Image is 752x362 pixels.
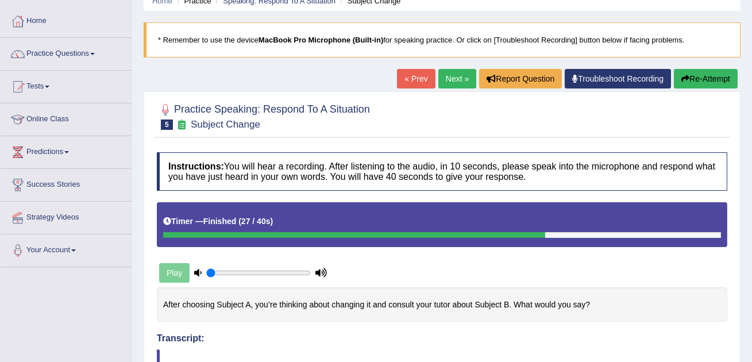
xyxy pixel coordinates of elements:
[157,152,727,191] h4: You will hear a recording. After listening to the audio, in 10 seconds, please speak into the mic...
[565,69,671,88] a: Troubleshoot Recording
[1,202,132,230] a: Strategy Videos
[1,234,132,263] a: Your Account
[161,120,173,130] span: 5
[157,101,370,130] h2: Practice Speaking: Respond To A Situation
[438,69,476,88] a: Next »
[168,161,224,171] b: Instructions:
[674,69,738,88] button: Re-Attempt
[157,287,727,322] div: After choosing Subject A, you’re thinking about changing it and consult your tutor about Subject ...
[144,22,741,57] blockquote: * Remember to use the device for speaking practice. Or click on [Troubleshoot Recording] button b...
[271,217,273,226] b: )
[479,69,562,88] button: Report Question
[397,69,435,88] a: « Prev
[241,217,271,226] b: 27 / 40s
[259,36,383,44] b: MacBook Pro Microphone (Built-in)
[1,103,132,132] a: Online Class
[191,119,260,130] small: Subject Change
[1,136,132,165] a: Predictions
[176,120,188,130] small: Exam occurring question
[1,71,132,99] a: Tests
[1,38,132,67] a: Practice Questions
[1,5,132,34] a: Home
[238,217,241,226] b: (
[203,217,237,226] b: Finished
[163,217,273,226] h5: Timer —
[1,169,132,198] a: Success Stories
